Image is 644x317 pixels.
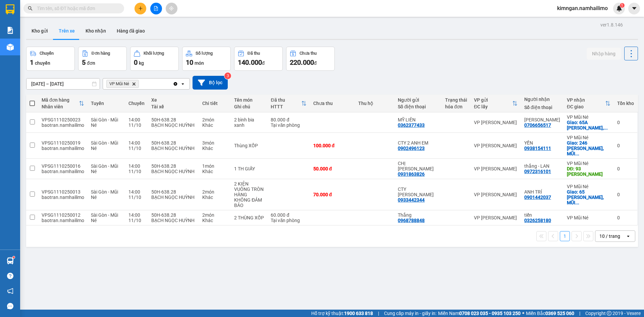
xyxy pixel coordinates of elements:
span: caret-down [631,5,637,11]
div: BẠCH NGỌC HUỲNH [151,195,195,200]
div: 11/10 [128,146,145,151]
span: Hỗ trợ kỹ thuật: [311,310,373,317]
div: baotran.namhailimo [42,122,84,128]
span: notification [7,288,13,294]
div: Số lượng [196,51,213,56]
strong: 0708 023 035 - 0935 103 250 [459,311,521,316]
svg: Delete [132,82,136,86]
div: 0 [617,215,634,220]
span: Miền Bắc [526,310,574,317]
div: Giao: 65A NGUYEN DINH CHIEU, MUINE [567,120,610,130]
div: 1 món [202,163,227,169]
span: aim [169,6,174,11]
div: 2 món [202,117,227,122]
div: VP Mũi Né [567,135,610,140]
input: Select a date range. [26,78,100,89]
div: CHỊ HƯƠNG [398,161,438,171]
div: 11/10 [128,122,145,128]
span: 1 [30,58,34,66]
strong: 0369 525 060 [545,311,574,316]
div: baotran.namhailimo [42,169,84,174]
span: Sài Gòn - Mũi Né [91,189,118,200]
span: 10 [186,58,193,66]
button: Hàng đã giao [111,23,150,39]
div: baotran.namhailimo [42,218,84,223]
div: 80.000 đ [271,117,306,122]
div: 2 món [202,212,227,218]
button: Đơn hàng5đơn [78,47,127,71]
div: 0972316101 [524,169,551,174]
div: VP Mũi Né [567,161,610,166]
span: Sài Gòn - Mũi Né [91,140,118,151]
button: caret-down [628,3,640,14]
div: VP Mũi Né [567,215,610,220]
div: Xe [151,97,195,103]
div: VP [PERSON_NAME] [474,192,518,197]
div: Tài xế [151,104,195,109]
div: BẠCH NGỌC HUỲNH [151,146,195,151]
div: ANH TRÍ [524,189,560,195]
div: YẾN [524,140,560,146]
div: 11/10 [128,218,145,223]
button: 1 [560,231,570,241]
div: Tên món [234,97,264,103]
button: Kho gửi [26,23,53,39]
div: 0968788848 [398,218,425,223]
th: Toggle SortBy [38,95,88,112]
button: Bộ lọc [193,76,228,90]
span: 220.000 [290,58,314,66]
div: VP [PERSON_NAME] [474,143,518,148]
div: Khối lượng [144,51,164,56]
div: Giao: 246 NGUYỄN ĐÌNH CHIỂU, MŨI NÉ [567,140,610,156]
div: 0 [617,192,634,197]
div: 50H-638.28 [151,117,195,122]
strong: 1900 633 818 [344,311,373,316]
button: Khối lượng0kg [130,47,179,71]
span: Miền Nam [438,310,521,317]
button: Chưa thu220.000đ [286,47,335,71]
div: 0931863826 [398,171,425,177]
svg: Clear all [173,81,178,87]
div: ĐC giao [567,104,605,109]
div: Trạng thái [445,97,467,103]
div: VPSG1110250016 [42,163,84,169]
div: VPSG1110250019 [42,140,84,146]
span: ... [575,200,579,205]
div: 14:00 [128,189,145,195]
div: Khác [202,218,227,223]
img: icon-new-feature [616,5,622,11]
div: Giao: 65 NGUYỄN ĐÌNH CHIỂU, MŨI NÉ [567,189,610,205]
div: Mã đơn hàng [42,97,79,103]
button: Trên xe [53,23,80,39]
span: search [28,6,33,11]
div: BẠCH NGỌC HUỲNH [151,169,195,174]
span: | [579,310,580,317]
div: 50H-638.28 [151,163,195,169]
span: đ [314,60,317,66]
button: aim [166,3,177,14]
div: 0 [617,166,634,171]
span: ... [604,125,608,130]
span: | [378,310,379,317]
div: thắng - LAN [524,163,560,169]
div: 14:00 [128,212,145,218]
div: Đã thu [271,97,301,103]
div: 11/10 [128,169,145,174]
div: 50H-638.28 [151,140,195,146]
sup: 1 [620,3,625,8]
sup: 3 [224,72,231,79]
img: warehouse-icon [7,44,14,51]
div: Thùng XỐP [234,143,264,148]
div: 10 / trang [599,233,620,240]
img: warehouse-icon [7,257,14,264]
span: kg [139,60,144,66]
div: 2 món [202,189,227,195]
button: plus [135,3,146,14]
div: 1 TH GIẤY [234,166,264,171]
div: 14:00 [128,163,145,169]
div: Chuyến [40,51,54,56]
span: kimngan.namhailimo [552,4,613,12]
div: 2 KIỆN VUÔNG TRÒN [234,181,264,192]
div: VPSG1110250013 [42,189,84,195]
div: Tại văn phòng [271,122,306,128]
